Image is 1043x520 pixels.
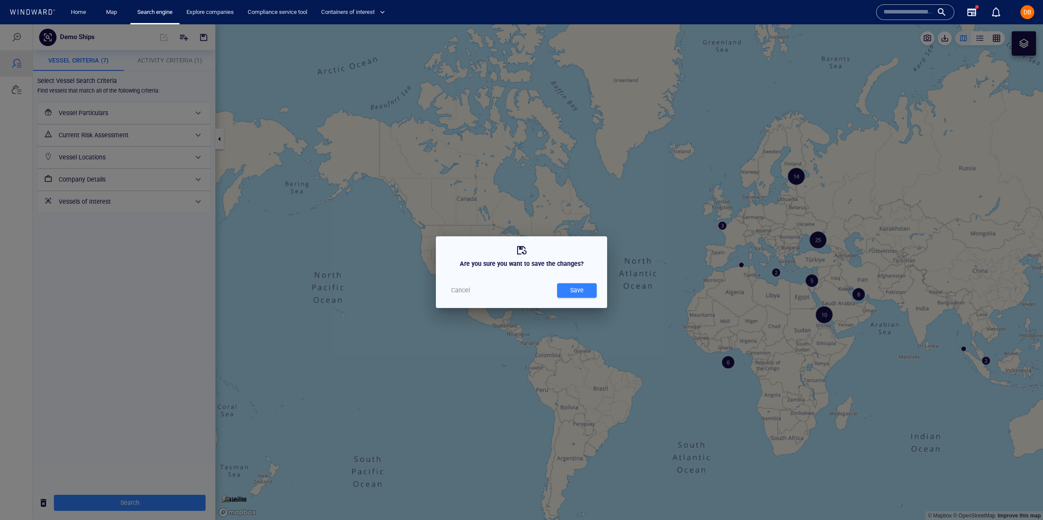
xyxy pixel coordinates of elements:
[318,5,392,20] button: Containers of interest
[1023,9,1031,16] span: DB
[557,259,597,273] button: Save
[460,234,584,245] h6: Are you sure you want to save the changes?
[991,7,1001,17] div: Notification center
[451,261,470,272] span: Cancel
[321,7,385,17] span: Containers of interest
[1019,3,1036,21] button: DB
[1006,481,1036,513] iframe: Chat
[446,259,474,273] button: Cancel
[99,5,127,20] button: Map
[568,259,585,273] div: Save
[64,5,92,20] button: Home
[103,5,123,20] a: Map
[67,5,90,20] a: Home
[183,5,237,20] a: Explore companies
[244,5,311,20] a: Compliance service tool
[134,5,176,20] a: Search engine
